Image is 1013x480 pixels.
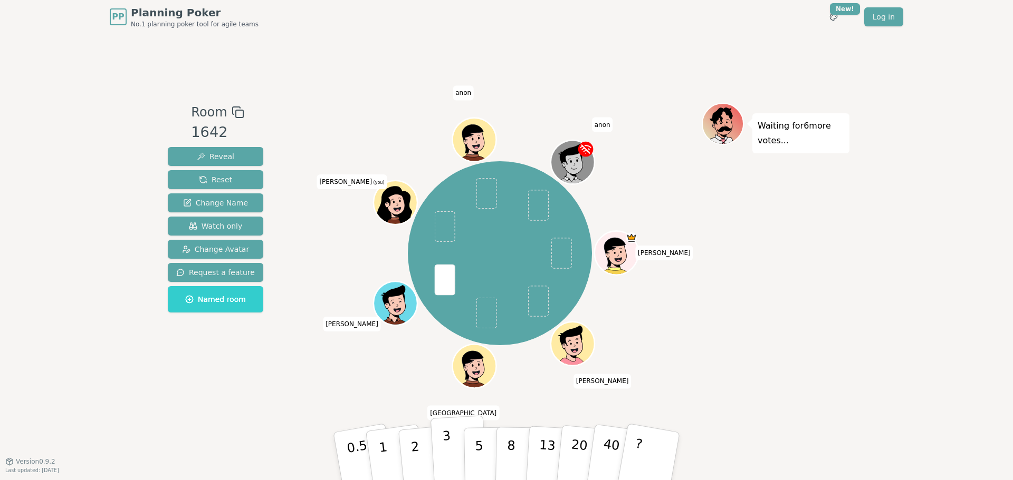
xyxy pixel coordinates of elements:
button: Request a feature [168,263,263,282]
span: Click to change your name [323,317,381,331]
span: Last updated: [DATE] [5,467,59,473]
span: ryan is the host [626,232,637,243]
span: PP [112,11,124,23]
span: Room [191,103,227,122]
p: Waiting for 6 more votes... [758,119,844,148]
button: Version0.9.2 [5,457,55,466]
span: Click to change your name [574,374,632,389]
button: Named room [168,286,263,312]
span: Click to change your name [635,246,693,260]
span: Click to change your name [592,117,613,132]
span: Reset [199,174,232,185]
button: Reset [168,170,263,189]
span: Click to change your name [317,174,387,189]
button: Reveal [168,147,263,166]
button: Watch only [168,217,263,236]
span: Click to change your name [427,406,499,420]
button: Change Name [168,193,263,212]
span: Watch only [189,221,243,231]
span: No.1 planning poker tool for agile teams [131,20,259,28]
span: Change Name [183,198,248,208]
div: 1642 [191,122,244,143]
span: Request a feature [176,267,255,278]
a: PPPlanning PokerNo.1 planning poker tool for agile teams [110,5,259,28]
span: Version 0.9.2 [16,457,55,466]
span: Change Avatar [182,244,250,254]
button: Click to change your avatar [375,182,416,223]
span: Reveal [197,151,234,162]
span: Click to change your name [453,86,474,101]
span: Planning Poker [131,5,259,20]
button: New! [824,7,843,26]
a: Log in [864,7,903,26]
div: New! [830,3,860,15]
span: Named room [185,294,246,305]
button: Change Avatar [168,240,263,259]
span: (you) [372,180,385,185]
